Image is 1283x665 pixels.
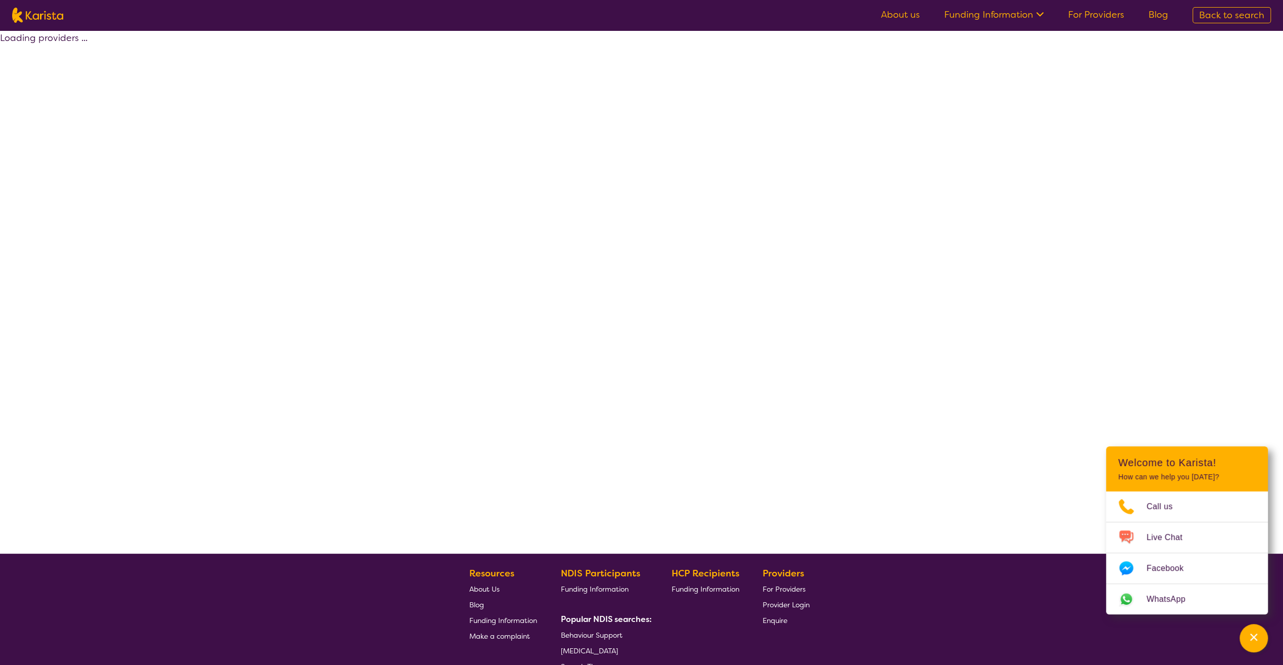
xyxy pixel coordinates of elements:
a: About Us [469,581,537,597]
a: For Providers [763,581,810,597]
a: Back to search [1192,7,1271,23]
span: Funding Information [671,585,739,594]
p: How can we help you [DATE]? [1118,473,1256,481]
a: About us [881,9,920,21]
a: Provider Login [763,597,810,612]
span: For Providers [763,585,806,594]
span: Enquire [763,616,787,625]
a: Enquire [763,612,810,628]
span: Live Chat [1146,530,1194,545]
span: Back to search [1199,9,1264,21]
span: Blog [469,600,484,609]
div: Channel Menu [1106,446,1268,614]
a: Blog [469,597,537,612]
b: Popular NDIS searches: [561,614,652,625]
span: Funding Information [469,616,537,625]
ul: Choose channel [1106,491,1268,614]
a: Behaviour Support [561,627,648,643]
a: For Providers [1068,9,1124,21]
a: Funding Information [469,612,537,628]
a: Funding Information [944,9,1044,21]
button: Channel Menu [1240,624,1268,652]
span: Behaviour Support [561,631,623,640]
span: Facebook [1146,561,1196,576]
b: NDIS Participants [561,567,640,579]
a: Blog [1148,9,1168,21]
span: Call us [1146,499,1185,514]
span: [MEDICAL_DATA] [561,646,618,655]
b: HCP Recipients [671,567,739,579]
span: Funding Information [561,585,629,594]
a: [MEDICAL_DATA] [561,643,648,658]
b: Resources [469,567,514,579]
span: Make a complaint [469,632,530,641]
b: Providers [763,567,804,579]
h2: Welcome to Karista! [1118,456,1256,469]
span: WhatsApp [1146,592,1198,607]
a: Web link opens in a new tab. [1106,584,1268,614]
a: Funding Information [671,581,739,597]
span: Provider Login [763,600,810,609]
img: Karista logo [12,8,63,23]
span: About Us [469,585,500,594]
a: Funding Information [561,581,648,597]
a: Make a complaint [469,628,537,644]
